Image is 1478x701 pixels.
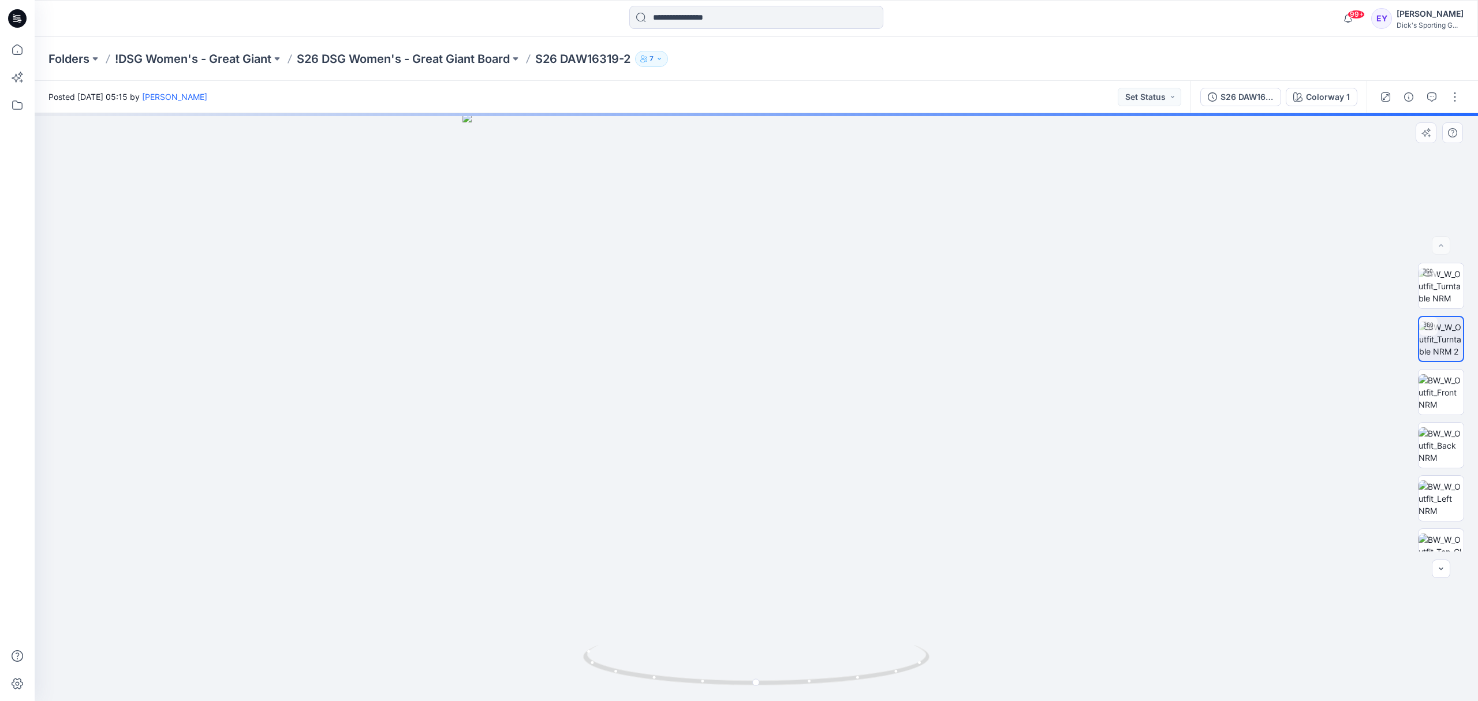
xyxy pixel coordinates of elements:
img: BW_W_Outfit_Back NRM [1419,427,1464,464]
button: Details [1399,88,1418,106]
span: 99+ [1348,10,1365,19]
button: S26 DAW16319-2 [1200,88,1281,106]
a: !DSG Women's - Great Giant [115,51,271,67]
a: S26 DSG Women's - Great Giant Board [297,51,510,67]
span: Posted [DATE] 05:15 by [48,91,207,103]
p: S26 DAW16319-2 [535,51,630,67]
div: EY [1371,8,1392,29]
img: BW_W_Outfit_Left NRM [1419,480,1464,517]
div: Dick's Sporting G... [1397,21,1464,29]
div: [PERSON_NAME] [1397,7,1464,21]
img: BW_W_Outfit_Top_CloseUp NRM [1419,534,1464,570]
img: BW_W_Outfit_Turntable NRM 2 [1419,321,1463,357]
button: Colorway 1 [1286,88,1357,106]
button: 7 [635,51,668,67]
img: BW_W_Outfit_Front NRM [1419,374,1464,411]
a: Folders [48,51,89,67]
a: [PERSON_NAME] [142,92,207,102]
div: S26 DAW16319-2 [1221,91,1274,103]
p: 7 [650,53,654,65]
div: Colorway 1 [1306,91,1350,103]
img: BW_W_Outfit_Turntable NRM [1419,268,1464,304]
